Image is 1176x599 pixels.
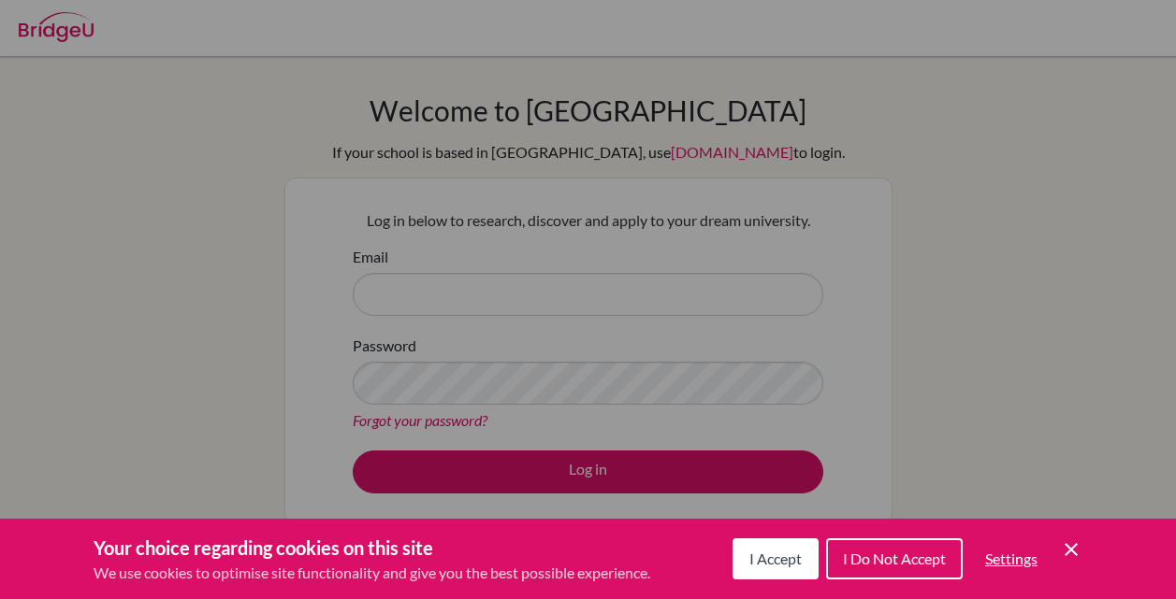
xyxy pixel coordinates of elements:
p: We use cookies to optimise site functionality and give you the best possible experience. [94,562,650,584]
span: Settings [985,549,1038,567]
h3: Your choice regarding cookies on this site [94,534,650,562]
button: Save and close [1060,538,1082,561]
span: I Accept [749,549,802,567]
span: I Do Not Accept [843,549,946,567]
button: I Do Not Accept [826,538,963,579]
button: Settings [970,540,1053,578]
button: I Accept [733,538,819,579]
